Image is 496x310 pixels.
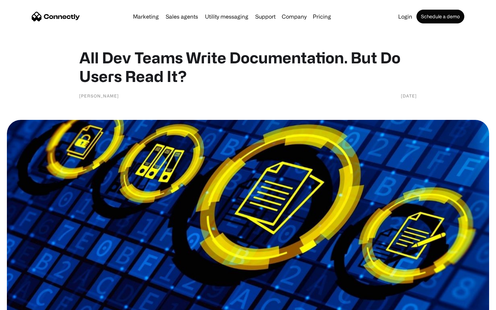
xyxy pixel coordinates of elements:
[79,92,119,99] div: [PERSON_NAME]
[282,12,307,21] div: Company
[163,14,201,19] a: Sales agents
[32,11,80,22] a: home
[401,92,417,99] div: [DATE]
[416,10,464,23] a: Schedule a demo
[280,12,309,21] div: Company
[14,298,41,308] ul: Language list
[310,14,334,19] a: Pricing
[7,298,41,308] aside: Language selected: English
[130,14,162,19] a: Marketing
[252,14,278,19] a: Support
[202,14,251,19] a: Utility messaging
[79,48,417,85] h1: All Dev Teams Write Documentation. But Do Users Read It?
[395,14,415,19] a: Login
